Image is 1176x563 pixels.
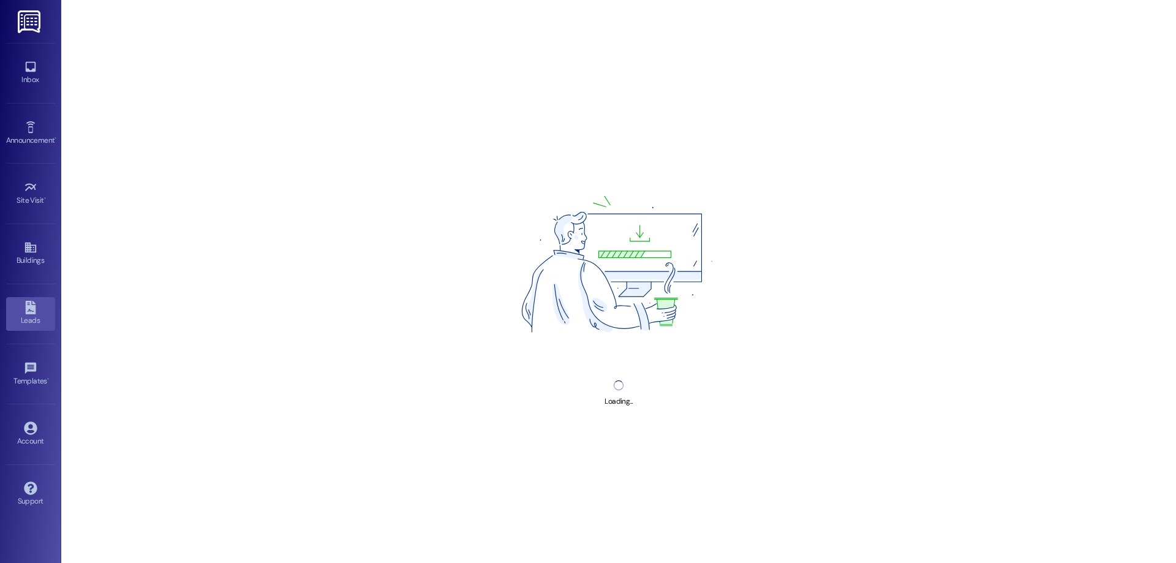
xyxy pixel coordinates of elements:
a: Support [6,478,55,511]
a: Site Visit • [6,177,55,210]
a: Inbox [6,56,55,89]
a: Buildings [6,237,55,270]
a: Account [6,418,55,451]
span: • [55,134,56,143]
span: • [47,375,49,384]
a: Templates • [6,358,55,391]
span: • [44,194,46,203]
div: Loading... [605,395,632,408]
img: ResiDesk Logo [18,10,43,33]
a: Leads [6,297,55,330]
